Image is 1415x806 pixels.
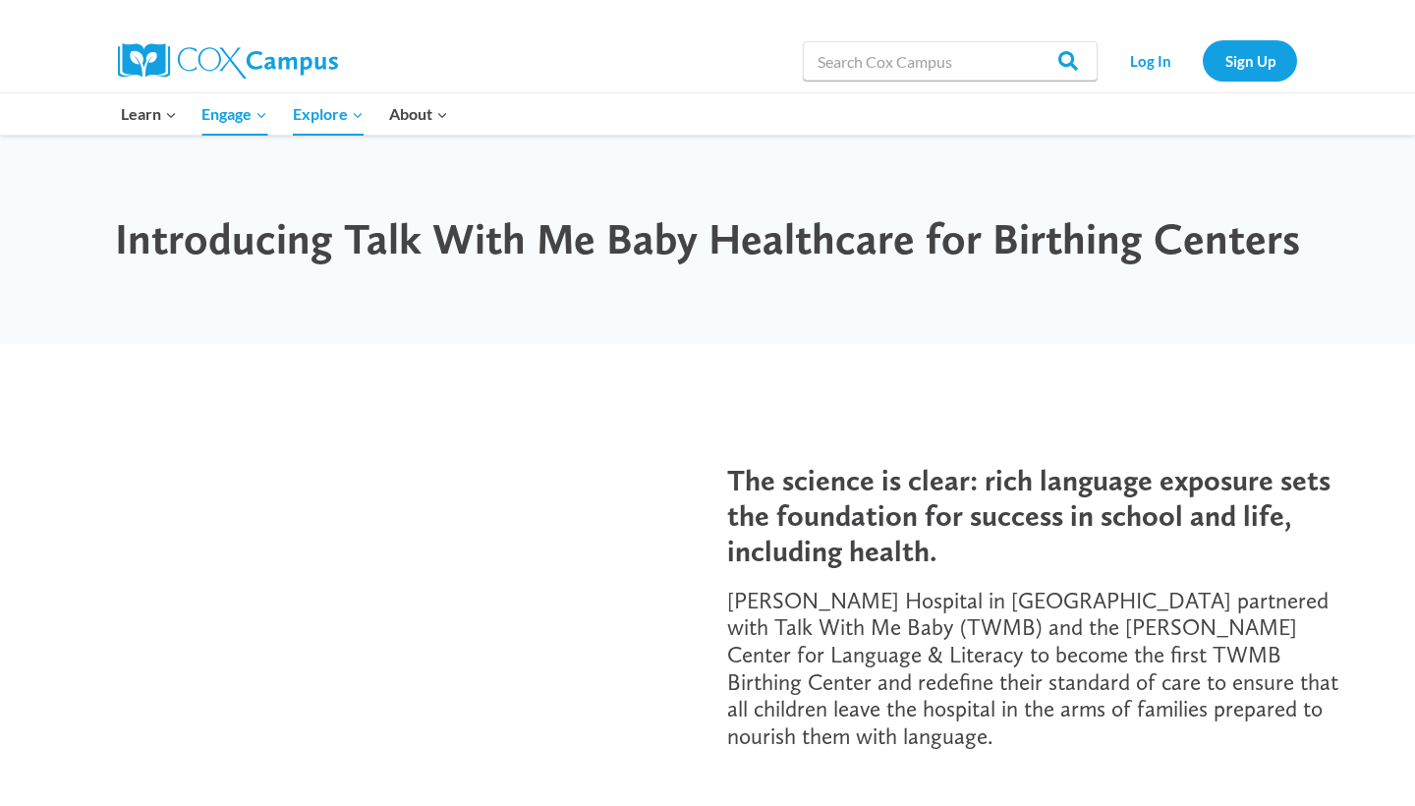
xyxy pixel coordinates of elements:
span: Explore [293,101,364,127]
span: Learn [121,101,177,127]
img: Cox Campus [118,43,338,79]
span: Engage [201,101,267,127]
input: Search Cox Campus [803,41,1098,81]
span: About [389,101,448,127]
a: Sign Up [1203,40,1297,81]
iframe: TWMB @ Birthing Centers Trailer [71,423,688,770]
h1: Introducing Talk With Me Baby Healthcare for Birthing Centers [113,213,1302,265]
nav: Secondary Navigation [1107,40,1297,81]
a: Log In [1107,40,1193,81]
span: [PERSON_NAME] Hospital in [GEOGRAPHIC_DATA] partnered with Talk With Me Baby (TWMB) and the [PERS... [727,587,1338,750]
span: The science is clear: rich language exposure sets the foundation for success in school and life, ... [727,462,1330,568]
nav: Primary Navigation [108,93,460,135]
